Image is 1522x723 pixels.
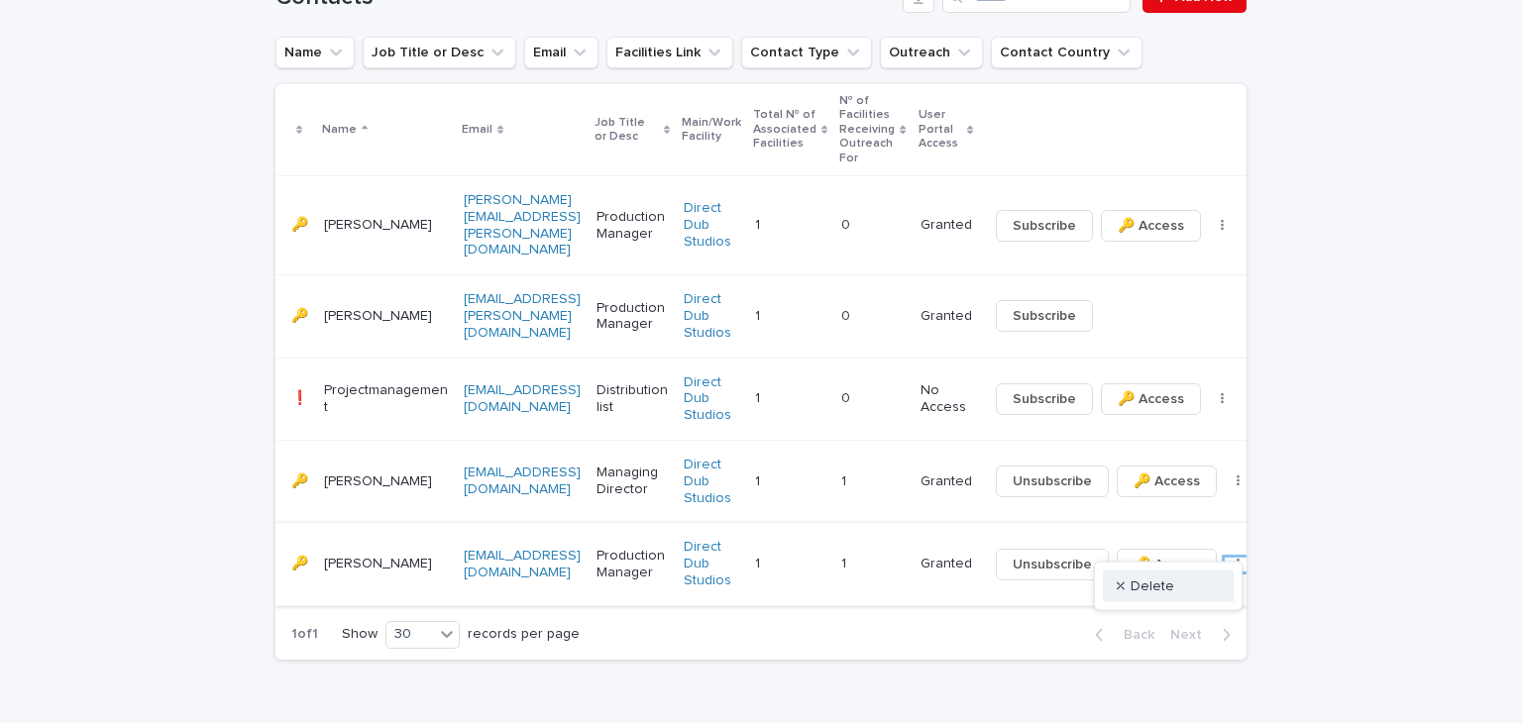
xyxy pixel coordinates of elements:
p: Granted [921,308,972,325]
p: [PERSON_NAME] [324,473,448,490]
p: Projectmanagement [324,382,448,416]
button: Job Title or Desc [363,37,516,68]
p: Production Manager [597,548,668,581]
span: Next [1170,628,1214,642]
tr: 🔑🔑 [PERSON_NAME][EMAIL_ADDRESS][DOMAIN_NAME] Production ManagerDirect Dub Studios 11 11 GrantedUn... [275,523,1283,605]
a: Direct Dub Studios [684,200,739,250]
a: [EMAIL_ADDRESS][DOMAIN_NAME] [464,465,581,496]
p: 🔑 [291,469,312,490]
p: 0 [841,213,854,234]
p: Production Manager [597,209,668,243]
button: Email [524,37,598,68]
p: Main/Work Facility [682,112,741,149]
a: Direct Dub Studios [684,374,739,424]
a: Direct Dub Studios [684,539,739,588]
p: [PERSON_NAME] [324,556,448,572]
a: [PERSON_NAME][EMAIL_ADDRESS][PERSON_NAME][DOMAIN_NAME] [464,193,581,257]
button: Contact Type [741,37,872,68]
p: No Access [921,382,972,416]
p: 1 [841,469,850,490]
p: Granted [921,473,972,490]
a: Direct Dub Studios [684,457,739,506]
p: [PERSON_NAME] [324,217,448,234]
span: Subscribe [1013,216,1076,236]
span: Subscribe [1013,306,1076,326]
p: records per page [468,626,580,643]
p: [PERSON_NAME] [324,308,448,325]
p: Name [322,119,357,141]
span: 🔑 Access [1118,389,1184,409]
div: 30 [386,624,434,645]
p: ❗️ [291,386,312,407]
span: 🔑 Access [1134,555,1200,574]
button: Outreach [880,37,983,68]
button: Subscribe [996,300,1093,332]
p: 1 of 1 [275,610,334,659]
p: Job Title or Desc [595,112,659,149]
p: 0 [841,304,854,325]
button: Unsubscribe [996,549,1109,580]
a: [EMAIL_ADDRESS][DOMAIN_NAME] [464,383,581,414]
span: Unsubscribe [1013,471,1092,491]
span: ⤫ Delete [1115,576,1174,596]
tr: ❗️❗️ Projectmanagement[EMAIL_ADDRESS][DOMAIN_NAME]Distribution listDirect Dub Studios 11 00 No Ac... [275,358,1283,440]
button: Facilities Link [606,37,733,68]
p: Total № of Associated Facilities [753,104,816,155]
span: 🔑 Access [1118,216,1184,236]
p: Production Manager [597,300,668,334]
button: Back [1079,626,1162,644]
button: Unsubscribe [996,465,1109,497]
p: Granted [921,556,972,572]
p: Distribution list [597,382,668,416]
button: Subscribe [996,210,1093,242]
span: 🔑 Access [1134,471,1200,491]
span: Back [1112,628,1154,642]
p: 1 [755,552,764,572]
p: 1 [841,552,850,572]
p: User Portal Access [919,104,963,155]
p: 1 [755,213,764,234]
span: Unsubscribe [1013,555,1092,574]
p: Email [462,119,492,141]
button: 🔑 Access [1117,549,1217,580]
button: Next [1162,626,1247,644]
a: Direct Dub Studios [684,291,739,341]
button: Contact Country [991,37,1142,68]
tr: 🔑🔑 [PERSON_NAME][EMAIL_ADDRESS][DOMAIN_NAME]Managing DirectorDirect Dub Studios 11 11 GrantedUnsu... [275,440,1283,522]
p: 🔑 [291,552,312,572]
p: Show [342,626,378,643]
button: 🔑 Access [1117,465,1217,497]
p: 0 [841,386,854,407]
p: Managing Director [597,465,668,498]
button: Name [275,37,355,68]
a: [EMAIL_ADDRESS][DOMAIN_NAME] [464,549,581,579]
tr: 🔑🔑 [PERSON_NAME][EMAIL_ADDRESS][PERSON_NAME][DOMAIN_NAME]Production ManagerDirect Dub Studios 11 ... [275,275,1283,358]
button: 🔑 Access [1101,210,1201,242]
p: 1 [755,304,764,325]
button: Subscribe [996,383,1093,415]
p: № of Facilities Receiving Outreach For [839,90,895,169]
button: 🔑 Access [1101,383,1201,415]
p: 🔑 [291,213,312,234]
p: 1 [755,386,764,407]
p: Granted [921,217,972,234]
p: 1 [755,469,764,490]
p: 🔑 [291,304,312,325]
span: Subscribe [1013,389,1076,409]
a: [EMAIL_ADDRESS][PERSON_NAME][DOMAIN_NAME] [464,292,581,340]
tr: 🔑🔑 [PERSON_NAME][PERSON_NAME][EMAIL_ADDRESS][PERSON_NAME][DOMAIN_NAME]Production ManagerDirect Du... [275,176,1283,275]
